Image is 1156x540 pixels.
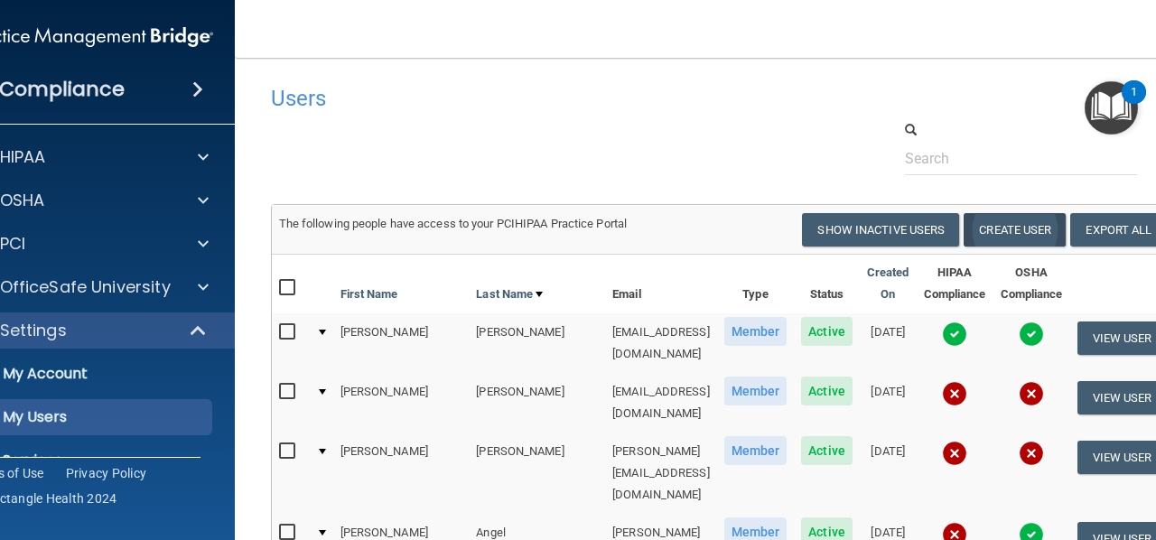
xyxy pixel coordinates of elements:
[469,373,605,433] td: [PERSON_NAME]
[605,255,717,313] th: Email
[860,313,917,373] td: [DATE]
[476,284,543,305] a: Last Name
[794,255,860,313] th: Status
[801,377,853,405] span: Active
[802,213,959,247] button: Show Inactive Users
[917,255,993,313] th: HIPAA Compliance
[333,313,470,373] td: [PERSON_NAME]
[724,317,788,346] span: Member
[605,373,717,433] td: [EMAIL_ADDRESS][DOMAIN_NAME]
[724,436,788,465] span: Member
[801,317,853,346] span: Active
[605,433,717,514] td: [PERSON_NAME][EMAIL_ADDRESS][DOMAIN_NAME]
[271,87,787,110] h4: Users
[867,262,909,305] a: Created On
[333,373,470,433] td: [PERSON_NAME]
[860,373,917,433] td: [DATE]
[1019,321,1044,347] img: tick.e7d51cea.svg
[942,321,967,347] img: tick.e7d51cea.svg
[1131,92,1137,116] div: 1
[1085,81,1138,135] button: Open Resource Center, 1 new notification
[469,433,605,514] td: [PERSON_NAME]
[605,313,717,373] td: [EMAIL_ADDRESS][DOMAIN_NAME]
[340,284,398,305] a: First Name
[993,255,1070,313] th: OSHA Compliance
[1066,415,1134,484] iframe: Drift Widget Chat Controller
[905,142,1138,175] input: Search
[942,381,967,406] img: cross.ca9f0e7f.svg
[801,436,853,465] span: Active
[1019,381,1044,406] img: cross.ca9f0e7f.svg
[279,217,628,230] span: The following people have access to your PCIHIPAA Practice Portal
[469,313,605,373] td: [PERSON_NAME]
[724,377,788,405] span: Member
[964,213,1066,247] button: Create User
[942,441,967,466] img: cross.ca9f0e7f.svg
[1019,441,1044,466] img: cross.ca9f0e7f.svg
[717,255,795,313] th: Type
[860,433,917,514] td: [DATE]
[333,433,470,514] td: [PERSON_NAME]
[66,464,147,482] a: Privacy Policy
